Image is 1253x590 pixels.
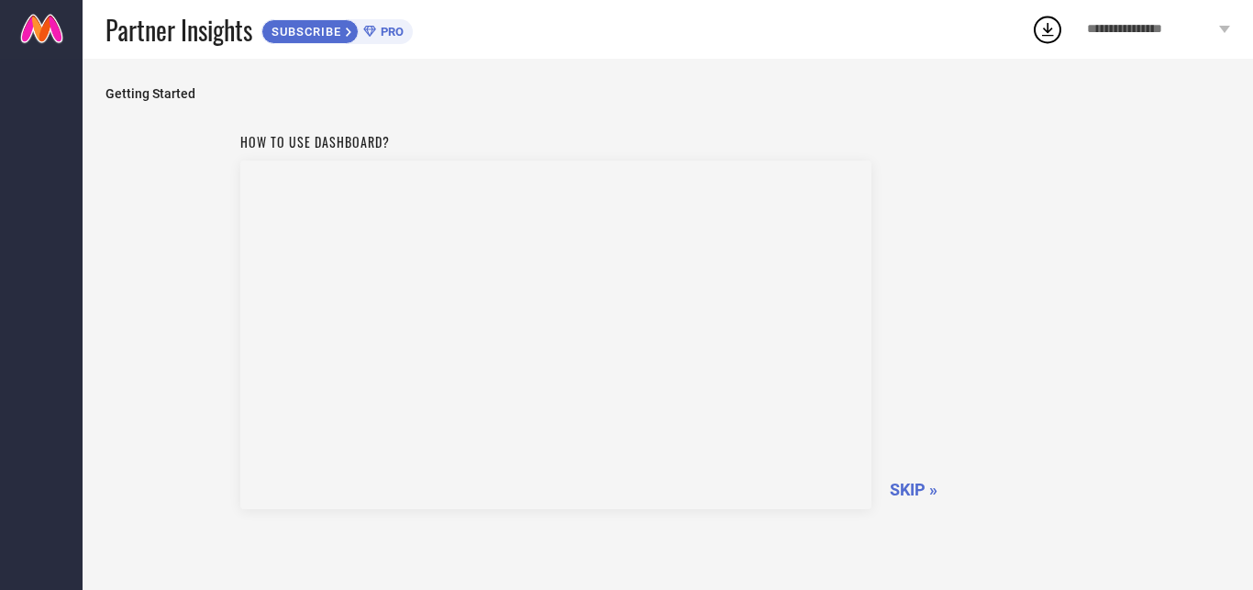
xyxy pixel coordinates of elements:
span: SKIP » [890,480,937,499]
span: Getting Started [105,86,1230,101]
span: SUBSCRIBE [262,25,346,39]
h1: How to use dashboard? [240,132,871,151]
a: SUBSCRIBEPRO [261,15,413,44]
div: Open download list [1031,13,1064,46]
span: Partner Insights [105,11,252,49]
span: PRO [376,25,404,39]
iframe: Workspace Section [240,161,871,509]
